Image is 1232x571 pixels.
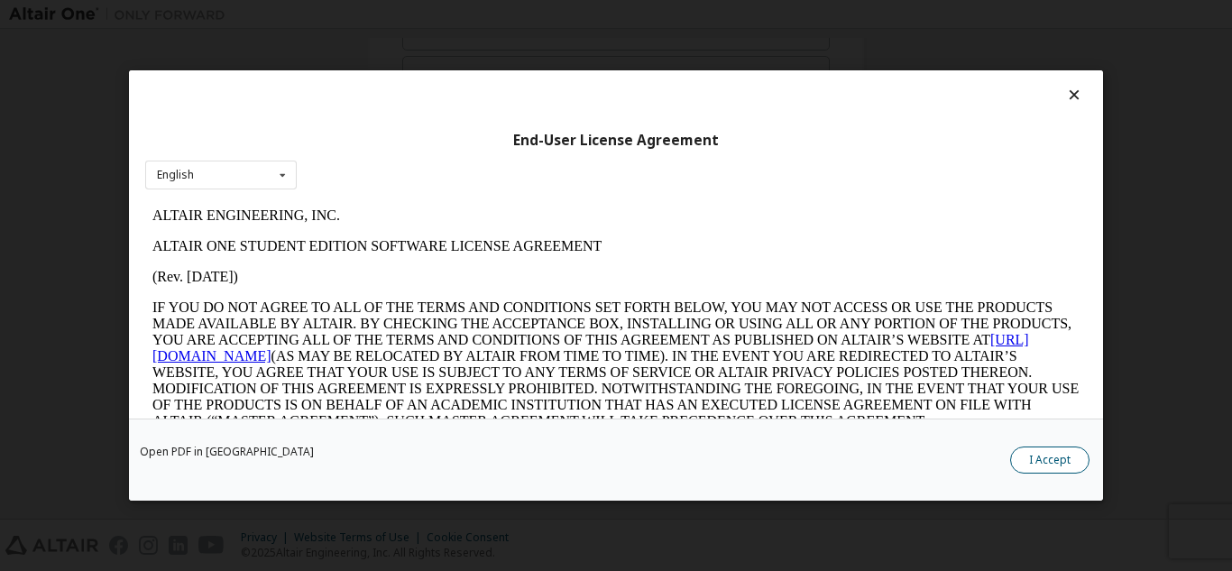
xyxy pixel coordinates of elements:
div: End-User License Agreement [145,132,1087,150]
p: (Rev. [DATE]) [7,69,934,85]
a: [URL][DOMAIN_NAME] [7,132,884,163]
a: Open PDF in [GEOGRAPHIC_DATA] [140,447,314,457]
p: ALTAIR ONE STUDENT EDITION SOFTWARE LICENSE AGREEMENT [7,38,934,54]
button: I Accept [1010,447,1089,474]
p: IF YOU DO NOT AGREE TO ALL OF THE TERMS AND CONDITIONS SET FORTH BELOW, YOU MAY NOT ACCESS OR USE... [7,99,934,229]
div: English [157,170,194,180]
p: This Altair One Student Edition Software License Agreement (“Agreement”) is between Altair Engine... [7,244,934,309]
p: ALTAIR ENGINEERING, INC. [7,7,934,23]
